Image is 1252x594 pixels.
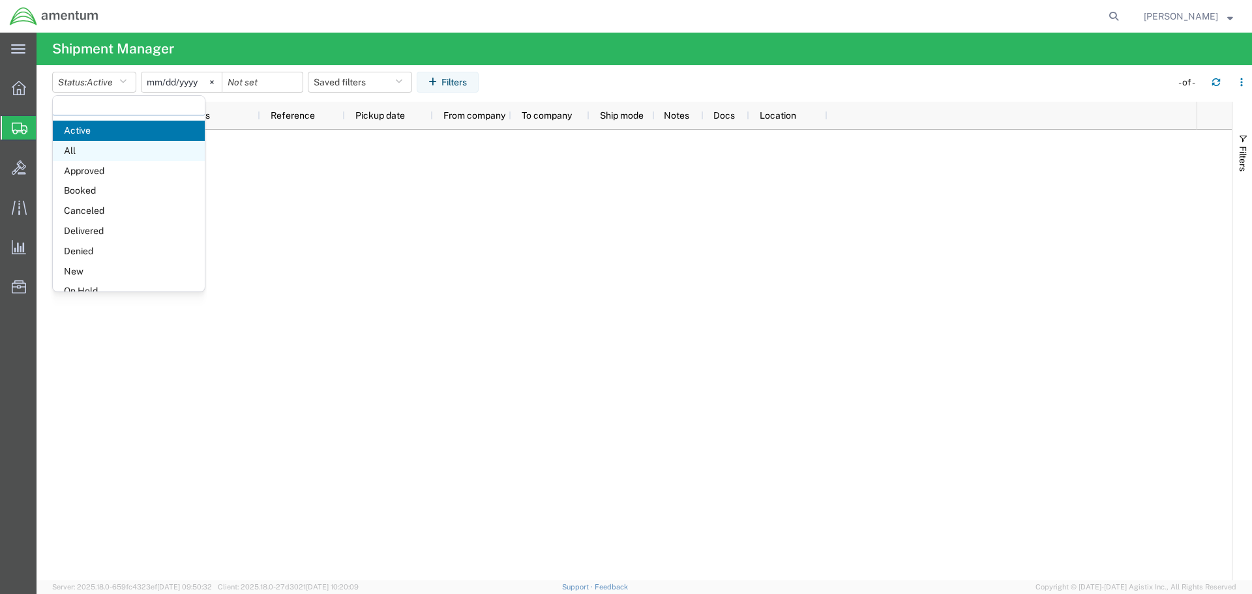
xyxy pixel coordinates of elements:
span: [DATE] 09:50:32 [157,583,212,591]
span: From company [443,110,505,121]
span: To company [522,110,572,121]
span: Docs [713,110,735,121]
button: [PERSON_NAME] [1143,8,1234,24]
input: Not set [222,72,303,92]
img: logo [9,7,99,26]
h4: Shipment Manager [52,33,174,65]
button: Status:Active [52,72,136,93]
span: Filters [1238,146,1248,171]
span: Copyright © [DATE]-[DATE] Agistix Inc., All Rights Reserved [1036,582,1236,593]
span: Denied [53,241,205,261]
span: Ahmed Warraiat [1144,9,1218,23]
span: Notes [664,110,689,121]
a: Support [562,583,595,591]
span: Delivered [53,221,205,241]
span: Location [760,110,796,121]
div: - of - [1178,76,1201,89]
span: On Hold [53,281,205,301]
span: [DATE] 10:20:09 [306,583,359,591]
span: Booked [53,181,205,201]
span: New [53,261,205,282]
span: Approved [53,161,205,181]
button: Saved filters [308,72,412,93]
span: Reference [271,110,315,121]
input: Not set [142,72,222,92]
span: Ship mode [600,110,644,121]
span: Client: 2025.18.0-27d3021 [218,583,359,591]
button: Filters [417,72,479,93]
span: All [53,141,205,161]
span: Canceled [53,201,205,221]
span: Server: 2025.18.0-659fc4323ef [52,583,212,591]
span: Active [87,77,113,87]
a: Feedback [595,583,628,591]
span: Active [53,121,205,141]
span: Pickup date [355,110,405,121]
